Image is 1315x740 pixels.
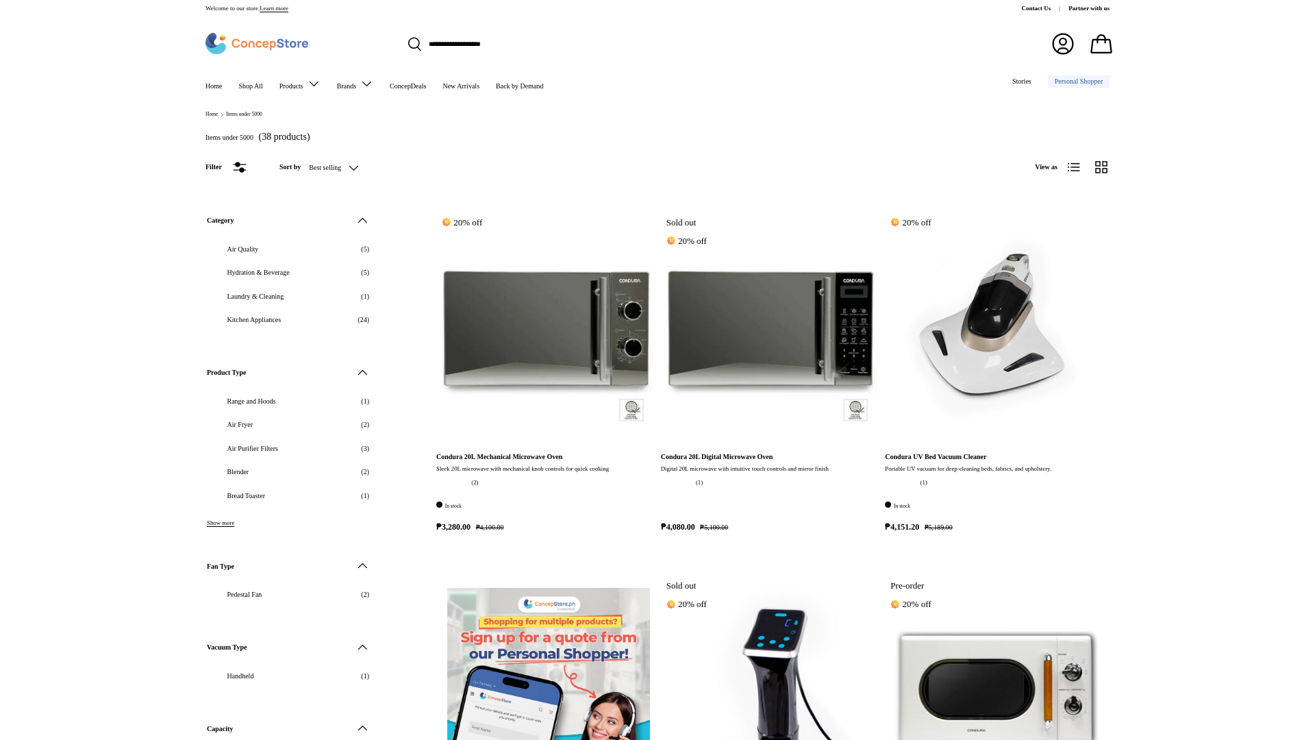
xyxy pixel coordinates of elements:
a: Condura 20L Digital Microwave Oven [661,214,886,439]
span: Air Fryer [227,419,353,430]
span: Vacuum Type [207,642,347,652]
a: Stories [1012,71,1031,92]
span: Handheld [227,671,353,681]
a: Products [279,70,321,97]
span: (2) [361,419,369,430]
span: Bread Toaster [227,491,353,501]
a: Condura UV Bed Vacuum Cleaner [885,453,986,460]
span: Best selling [309,164,341,172]
span: Hydration & Beverage [227,267,353,277]
span: (1) [361,491,369,501]
span: 20% off [885,595,936,613]
span: (2) [361,589,369,600]
span: Kitchen Appliances [227,314,350,325]
span: (38 products) [259,132,310,142]
a: Back by Demand [496,75,543,97]
button: Filter [205,160,247,174]
a: Brands [337,70,373,97]
p: Welcome to our store. [205,4,288,14]
a: Home [205,75,222,97]
span: Sold out [661,214,702,231]
span: Fan Type [207,561,347,571]
a: Shop All [238,75,262,97]
span: View as [1035,162,1057,172]
span: (2) [361,467,369,477]
a: Condura 20L Mechanical Microwave Oven [436,214,661,439]
nav: Secondary [979,70,1110,97]
span: Personal Shopper [1055,78,1103,85]
a: Condura 20L Mechanical Microwave Oven [436,453,562,460]
span: (24) [358,314,369,325]
span: 20% off [661,595,712,613]
span: (1) [361,396,369,406]
a: Personal Shopper [1048,75,1110,88]
span: Blender [227,467,353,477]
span: Category [207,215,347,225]
a: Items under 5000 [226,112,262,117]
a: Condura 20L Digital Microwave Oven [661,453,773,460]
a: Learn more [260,5,288,12]
button: Best selling [309,156,386,180]
summary: Vacuum Type [207,624,369,671]
span: Air Quality [227,244,353,254]
span: (5) [361,244,369,254]
summary: Brands [329,70,381,97]
a: Condura UV Bed Vacuum Cleaner [885,214,1110,439]
a: New Arrivals [442,75,479,97]
h1: Items under 5000 [205,134,253,141]
a: Partner with us [1068,4,1110,14]
span: 20% off [436,214,488,231]
label: Sort by [279,162,309,172]
a: Contact Us [1022,4,1069,14]
span: (1) [361,671,369,681]
span: Air Purifier Filters [227,443,353,454]
nav: Breadcrumbs [205,111,1110,119]
span: Range and Hoods [227,396,353,406]
span: 20% off [885,214,936,231]
span: Sold out [661,577,702,594]
span: (3) [361,443,369,454]
summary: Products [271,70,329,97]
summary: Fan Type [207,543,369,589]
span: Laundry & Cleaning [227,291,353,301]
a: ConcepDeals [390,75,426,97]
summary: Category [207,197,369,244]
summary: Product Type [207,349,369,396]
span: (1) [361,291,369,301]
span: Product Type [207,367,347,378]
span: 20% off [661,232,712,249]
span: Pedestal Fan [227,589,353,600]
span: Capacity [207,724,347,734]
span: (5) [361,267,369,277]
span: Pre-order [885,577,929,594]
span: Filter [205,163,222,171]
button: Show more [207,519,234,526]
nav: Primary [205,70,543,97]
img: ConcepStore [205,33,308,54]
a: Home [205,112,218,117]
